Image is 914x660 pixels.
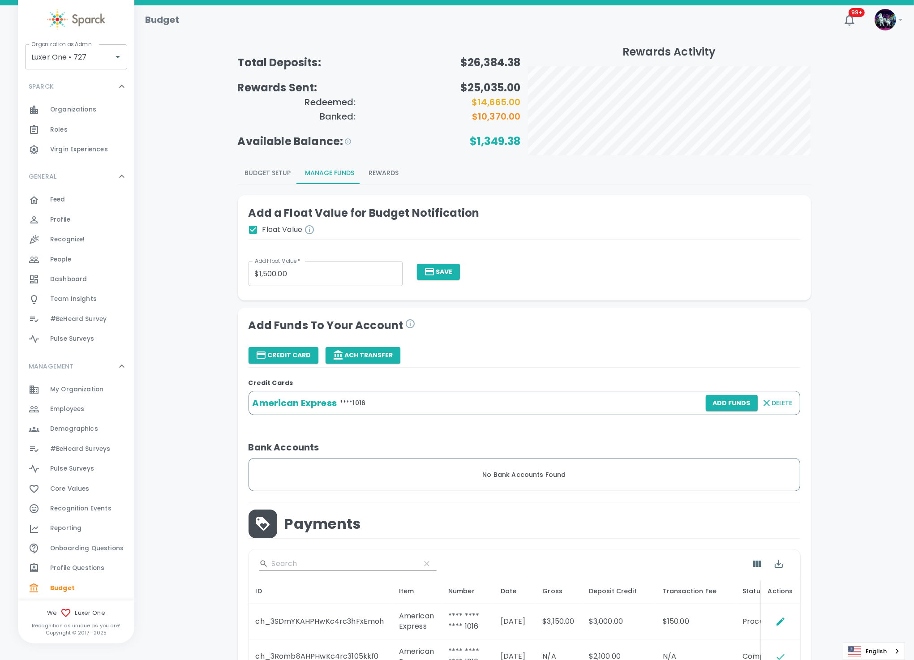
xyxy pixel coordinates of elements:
a: English [843,643,905,660]
a: Reporting [18,519,134,538]
div: Feed [18,190,134,210]
a: Onboarding Questions [18,539,134,558]
div: Transaction Fee [663,586,728,596]
img: Picture of Sparck [875,9,896,30]
div: Language [843,643,905,660]
h4: Add Funds To Your Account [249,318,800,333]
div: Number [448,586,486,596]
h6: $10,370.00 [356,109,521,124]
h6: Banked: [238,109,356,124]
button: Manage Funds [298,163,362,184]
a: Profile [18,210,134,230]
span: Demographics [50,424,98,433]
span: Core Values [50,484,90,493]
span: Recognition Events [50,504,112,513]
span: Reporting [50,524,82,533]
div: Organizations [18,100,134,120]
button: Update Status [771,613,789,630]
aside: Language selected: English [843,643,905,660]
div: Deposit Credit [589,586,648,596]
a: My Organization [18,380,134,399]
div: Recognition Events [18,499,134,519]
a: Core Values [18,479,134,499]
div: ID [256,586,385,596]
div: Gross [542,586,574,596]
span: #BeHeard Survey [50,315,107,324]
h5: Add a Float Value for Budget Notification [249,206,800,220]
div: SPARCK [18,73,134,100]
p: SPARCK [29,82,54,91]
button: Open [112,51,124,63]
p: Copyright © 2017 - 2025 [18,629,134,636]
label: Add Float Value [255,257,300,265]
button: Show Columns [747,553,768,574]
span: Payments [284,515,361,533]
span: Recognize! [50,235,85,244]
a: Dashboard [18,270,134,289]
a: Budget [18,579,134,598]
b: Bank Accounts [249,441,319,454]
td: $3,150.00 [535,604,581,639]
div: GENERAL [18,190,134,352]
span: We Luxer One [18,608,134,618]
button: Rewards [362,163,406,184]
span: My Organization [50,385,103,394]
td: $3,000.00 [582,604,656,639]
td: [DATE] [493,604,536,639]
td: ch_3SDmYKAHPHwKc4rc3hFxEmoh [249,604,392,639]
span: Feed [50,195,65,204]
span: Pulse Surveys [50,334,94,343]
span: No Bank Accounts Found [482,470,566,479]
div: Pulse Surveys [18,459,134,479]
span: Employees [50,405,84,414]
span: Delete [772,398,793,409]
span: Budget [50,584,75,593]
h6: American Express [253,396,337,410]
svg: This is the estimated balance based on the scenario planning and what you have currently deposite... [344,138,352,145]
div: #BeHeard Survey [18,309,134,329]
h5: Available Balance: [238,134,379,149]
div: Date [501,586,528,596]
p: GENERAL [29,172,56,181]
a: Profile Questions [18,558,134,578]
h5: Total Deposits: [238,56,379,70]
button: Add Funds [706,395,758,411]
span: People [50,255,71,264]
div: GENERAL [18,163,134,190]
span: Virgin Experiences [50,145,108,154]
a: Pulse Surveys [18,329,134,349]
span: Team Insights [50,295,97,304]
svg: Search [259,559,268,568]
span: Profile [50,215,70,224]
div: Employees [18,399,134,419]
h6: $14,665.00 [356,95,521,109]
span: Organizations [50,105,96,114]
span: Profile Questions [50,564,105,573]
input: Search [272,557,413,571]
a: People [18,250,134,270]
button: Credit Card [249,347,318,364]
span: Float Value [262,224,315,235]
a: Demographics [18,419,134,439]
div: MANAGEMENT [18,353,134,380]
h5: $1,349.38 [379,134,521,149]
a: Virgin Experiences [18,140,134,159]
label: Organization as Admin [31,40,92,48]
button: ACH Transfer [326,347,400,364]
button: Delete [758,395,796,411]
h1: Budget [145,13,179,27]
a: #BeHeard Surveys [18,439,134,459]
span: #BeHeard Surveys [50,445,110,454]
